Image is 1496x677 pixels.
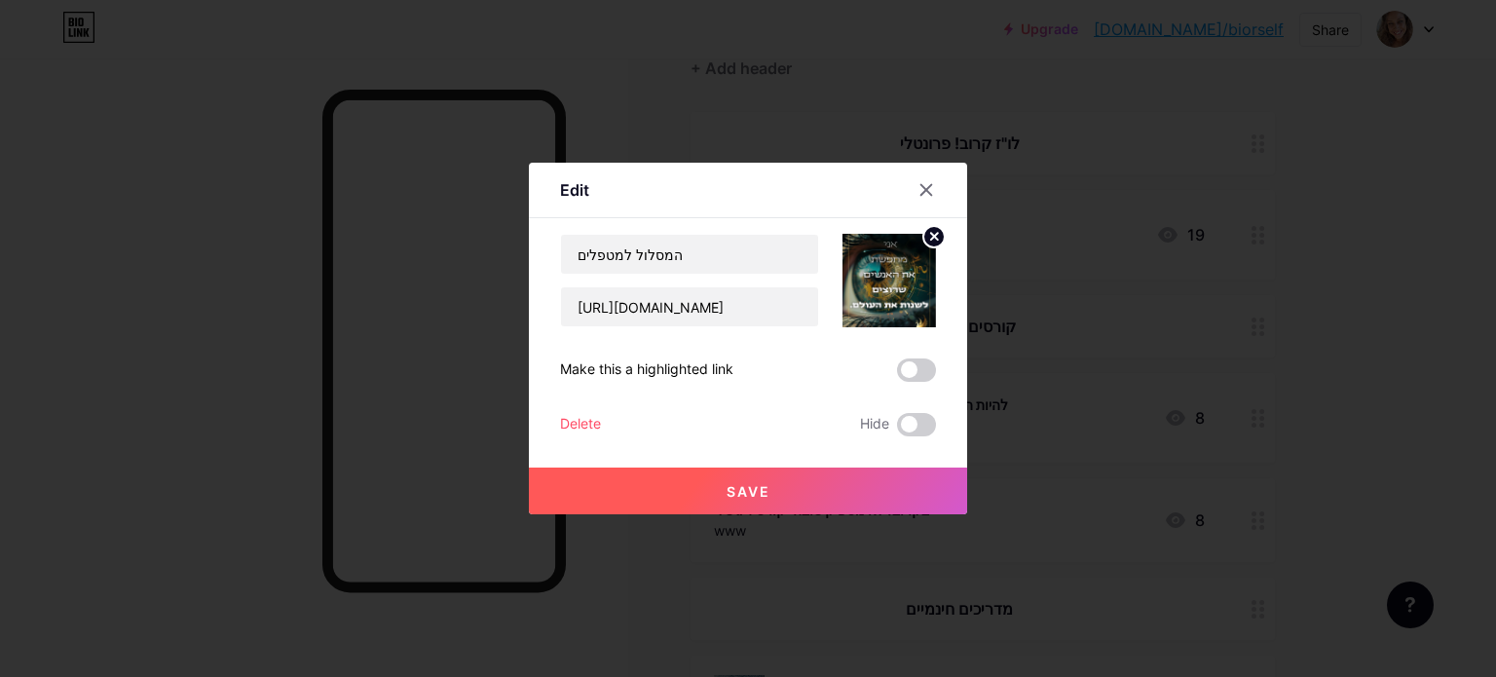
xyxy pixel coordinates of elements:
[560,413,601,436] div: Delete
[560,358,733,382] div: Make this a highlighted link
[529,468,967,514] button: Save
[727,483,770,500] span: Save
[860,413,889,436] span: Hide
[560,178,589,202] div: Edit
[561,287,818,326] input: URL
[561,235,818,274] input: Title
[842,234,936,327] img: link_thumbnail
